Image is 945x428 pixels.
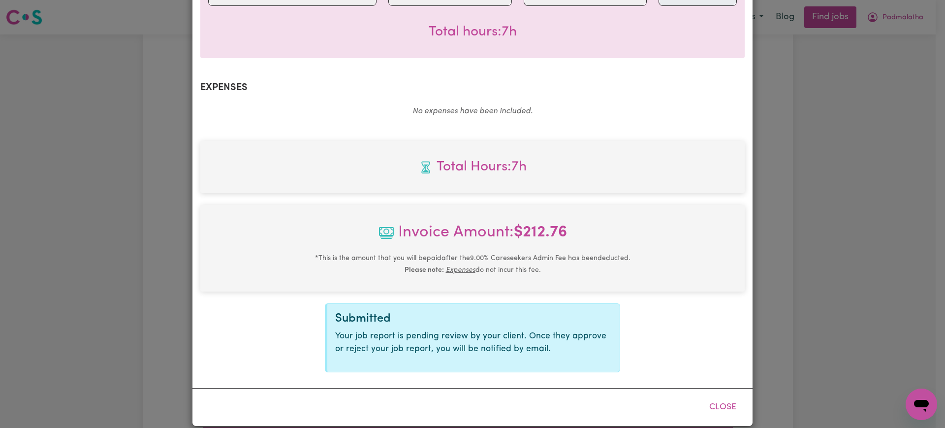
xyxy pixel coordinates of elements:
[335,313,391,325] span: Submitted
[315,255,630,274] small: This is the amount that you will be paid after the 9.00 % Careseekers Admin Fee has been deducted...
[906,389,937,420] iframe: Button to launch messaging window
[208,221,737,252] span: Invoice Amount:
[200,82,745,94] h2: Expenses
[701,396,745,418] button: Close
[412,107,533,115] em: No expenses have been included.
[514,225,567,240] b: $ 212.76
[405,266,444,274] b: Please note:
[208,157,737,177] span: Total hours worked: 7 hours
[335,330,612,356] p: Your job report is pending review by your client. Once they approve or reject your job report, yo...
[429,25,517,39] span: Total hours worked: 7 hours
[446,266,475,274] u: Expenses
